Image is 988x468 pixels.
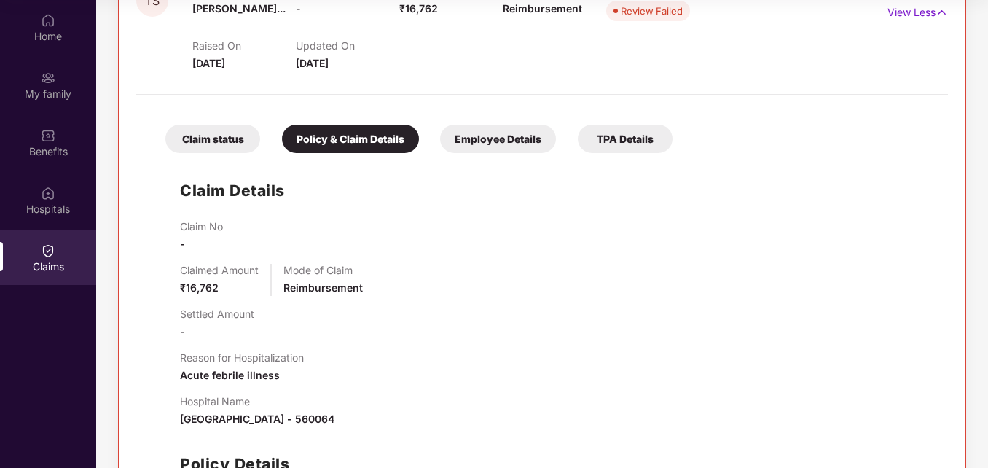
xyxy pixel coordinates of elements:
[282,125,419,153] div: Policy & Claim Details
[399,2,438,15] span: ₹16,762
[41,13,55,28] img: svg+xml;base64,PHN2ZyBpZD0iSG9tZSIgeG1sbnM9Imh0dHA6Ly93d3cudzMub3JnLzIwMDAvc3ZnIiB3aWR0aD0iMjAiIG...
[41,243,55,258] img: svg+xml;base64,PHN2ZyBpZD0iQ2xhaW0iIHhtbG5zPSJodHRwOi8vd3d3LnczLm9yZy8yMDAwL3N2ZyIgd2lkdGg9IjIwIi...
[621,4,683,18] div: Review Failed
[192,57,225,69] span: [DATE]
[192,39,296,52] p: Raised On
[180,395,334,407] p: Hospital Name
[192,2,286,15] span: [PERSON_NAME]...
[296,2,301,15] span: -
[503,2,582,15] span: Reimbursement
[41,186,55,200] img: svg+xml;base64,PHN2ZyBpZD0iSG9zcGl0YWxzIiB4bWxucz0iaHR0cDovL3d3dy53My5vcmcvMjAwMC9zdmciIHdpZHRoPS...
[180,413,334,425] span: [GEOGRAPHIC_DATA] - 560064
[578,125,673,153] div: TPA Details
[165,125,260,153] div: Claim status
[887,1,948,20] p: View Less
[440,125,556,153] div: Employee Details
[180,220,223,233] p: Claim No
[180,325,185,338] span: -
[41,128,55,143] img: svg+xml;base64,PHN2ZyBpZD0iQmVuZWZpdHMiIHhtbG5zPSJodHRwOi8vd3d3LnczLm9yZy8yMDAwL3N2ZyIgd2lkdGg9Ij...
[180,264,259,276] p: Claimed Amount
[180,308,254,320] p: Settled Amount
[180,281,219,294] span: ₹16,762
[283,281,363,294] span: Reimbursement
[180,179,285,203] h1: Claim Details
[180,369,280,381] span: Acute febrile illness
[936,4,948,20] img: svg+xml;base64,PHN2ZyB4bWxucz0iaHR0cDovL3d3dy53My5vcmcvMjAwMC9zdmciIHdpZHRoPSIxNyIgaGVpZ2h0PSIxNy...
[41,71,55,85] img: svg+xml;base64,PHN2ZyB3aWR0aD0iMjAiIGhlaWdodD0iMjAiIHZpZXdCb3g9IjAgMCAyMCAyMCIgZmlsbD0ibm9uZSIgeG...
[283,264,363,276] p: Mode of Claim
[180,351,304,364] p: Reason for Hospitalization
[180,238,185,250] span: -
[296,39,399,52] p: Updated On
[296,57,329,69] span: [DATE]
